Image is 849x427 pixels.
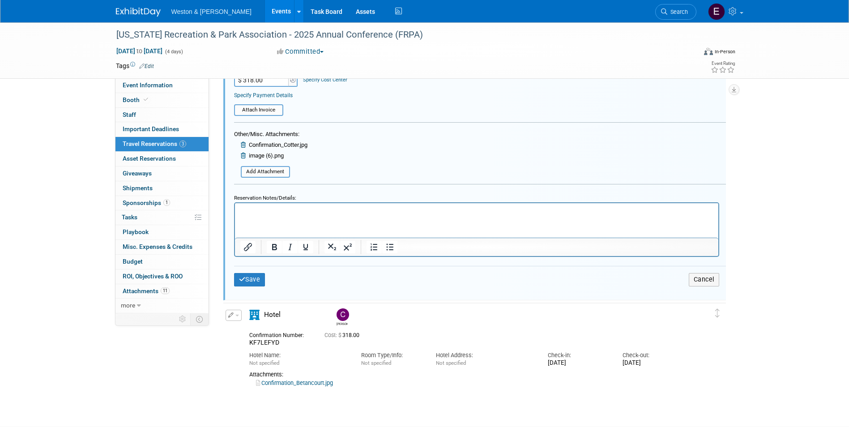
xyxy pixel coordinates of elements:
a: more [115,299,209,313]
td: Tags [116,61,154,70]
span: Search [667,9,688,15]
span: Travel Reservations [123,140,186,147]
div: Hotel Name: [249,351,348,359]
span: image (6).png [249,152,284,159]
span: KF7LEFYD [249,339,279,346]
button: Committed [274,47,327,56]
div: Cristobal Betancourt [337,321,348,326]
i: Booth reservation complete [144,97,148,102]
span: Staff [123,111,136,118]
span: to [135,47,144,55]
a: Specify Cost Center [303,77,347,83]
span: Important Deadlines [123,125,179,132]
div: [DATE] [548,359,609,367]
img: ExhibitDay [116,8,161,17]
a: Event Information [115,78,209,93]
img: Edyn Winter [708,3,725,20]
div: Cristobal Betancourt [334,308,350,326]
div: Event Format [644,47,736,60]
a: Specify Payment Details [234,92,293,98]
a: Booth [115,93,209,107]
span: Budget [123,258,143,265]
a: Travel Reservations3 [115,137,209,151]
span: Event Information [123,81,173,89]
button: Italic [282,241,298,253]
a: Edit [139,63,154,69]
a: Giveaways [115,167,209,181]
div: [US_STATE] Recreation & Park Association - 2025 Annual Conference (FRPA) [113,27,683,43]
div: Other/Misc. Attachments: [234,130,307,141]
span: more [121,302,135,309]
i: Click and drag to move item [715,309,720,318]
span: Cost: $ [324,332,342,338]
span: 318.00 [324,332,363,338]
a: Important Deadlines [115,122,209,137]
div: Room Type/Info: [361,351,422,359]
span: Misc. Expenses & Credits [123,243,192,250]
a: Budget [115,255,209,269]
div: Check-out: [623,351,684,359]
span: Tasks [122,213,137,221]
button: Superscript [340,241,355,253]
a: Search [655,4,696,20]
img: Cristobal Betancourt [337,308,349,321]
a: Tasks [115,210,209,225]
button: Bold [267,241,282,253]
iframe: Rich Text Area [235,203,718,238]
a: Playbook [115,225,209,239]
span: Asset Reservations [123,155,176,162]
span: Shipments [123,184,153,192]
a: Asset Reservations [115,152,209,166]
span: Weston & [PERSON_NAME] [171,8,252,15]
a: Attachments11 [115,284,209,299]
div: In-Person [714,48,735,55]
td: Personalize Event Tab Strip [175,313,191,325]
span: Booth [123,96,150,103]
div: Check-in: [548,351,609,359]
span: [DATE] [DATE] [116,47,163,55]
button: Numbered list [367,241,382,253]
div: Event Rating [711,61,735,66]
span: Not specified [436,360,466,366]
a: Staff [115,108,209,122]
span: Sponsorships [123,199,170,206]
span: 1 [163,199,170,206]
span: Confirmation_Cotter.jpg [249,141,307,148]
div: Confirmation Number: [249,329,311,339]
span: (4 days) [164,49,183,55]
span: Giveaways [123,170,152,177]
a: ROI, Objectives & ROO [115,269,209,284]
a: Sponsorships1 [115,196,209,210]
div: Attachments: [249,371,684,378]
a: Confirmation_Betancourt.jpg [256,380,333,386]
span: ROI, Objectives & ROO [123,273,183,280]
img: Format-Inperson.png [704,48,713,55]
button: Subscript [324,241,340,253]
div: Reservation Notes/Details: [234,191,719,203]
span: Hotel [264,311,281,319]
span: Playbook [123,228,149,235]
span: Not specified [361,360,391,366]
a: Shipments [115,181,209,196]
button: Underline [298,241,313,253]
span: 11 [161,287,170,294]
span: Not specified [249,360,279,366]
div: [DATE] [623,359,684,367]
a: Misc. Expenses & Credits [115,240,209,254]
i: Hotel [249,310,260,320]
button: Bullet list [382,241,397,253]
button: Insert/edit link [240,241,256,253]
div: Hotel Address: [436,351,534,359]
button: Cancel [689,273,719,286]
button: Save [234,273,265,286]
td: Toggle Event Tabs [190,313,209,325]
span: 3 [179,141,186,147]
span: Attachments [123,287,170,295]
